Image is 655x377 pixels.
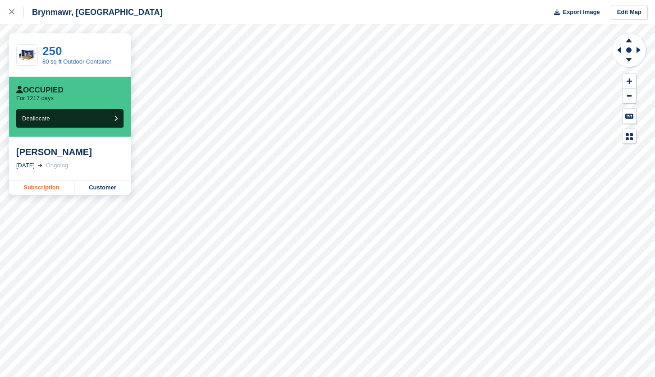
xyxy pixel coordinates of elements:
button: Keyboard Shortcuts [623,109,636,124]
div: Occupied [16,86,64,95]
button: Deallocate [16,109,124,128]
img: arrow-right-light-icn-cde0832a797a2874e46488d9cf13f60e5c3a73dbe684e267c42b8395dfbc2abf.svg [38,164,42,167]
div: [DATE] [16,161,35,170]
button: Export Image [549,5,600,20]
div: Ongoing [46,161,68,170]
a: Subscription [9,180,74,195]
div: Brynmawr, [GEOGRAPHIC_DATA] [24,7,162,18]
div: [PERSON_NAME] [16,147,124,157]
a: 250 [42,44,62,58]
button: Map Legend [623,129,636,144]
a: Customer [74,180,131,195]
button: Zoom Out [623,89,636,104]
img: 10-ft-container.jpg [17,47,37,63]
button: Zoom In [623,74,636,89]
p: For 1217 days [16,95,54,102]
span: Export Image [563,8,600,17]
a: 80 sq ft Outdoor Container [42,58,111,65]
a: Edit Map [611,5,648,20]
span: Deallocate [22,115,50,122]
